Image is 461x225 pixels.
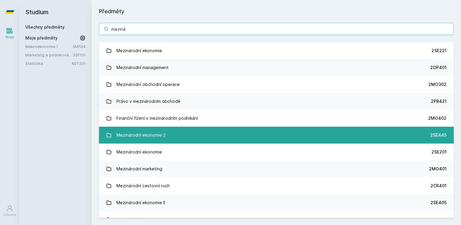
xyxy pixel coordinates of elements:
[116,146,162,158] div: Mezinárodní ekonomie
[116,78,180,90] div: Mezinárodní obchodní operace
[430,132,447,138] div: 2SE445
[428,115,447,121] div: 2MO402
[25,52,73,58] a: Marketing a podniková politika
[99,7,454,16] h1: Předměty
[99,160,454,177] a: Mezinárodní marketing 2MO401
[99,23,454,35] input: Název nebo ident předmětu…
[99,76,454,93] a: Mezinárodní obchodní operace 2MO302
[430,217,447,223] div: 2SM201
[116,197,165,209] div: Mezinárodní ekonomie II
[430,65,447,71] div: 2OP401
[116,180,170,192] div: Mezinárodní cestovní ruch
[431,48,447,54] div: 2SE221
[25,35,58,41] span: Moje předměty
[116,129,166,141] div: Mezinárodní ekonomie 2
[72,44,86,49] a: 3MI104
[5,35,14,40] div: Study
[99,110,454,127] a: Finanční řízení v mezinárodním podnikání 2MO402
[99,42,454,59] a: Mezinárodní ekonomie 2SE221
[116,95,180,107] div: Právo v mezinárodním obchodě
[116,112,198,124] div: Finanční řízení v mezinárodním podnikání
[99,177,454,194] a: Mezinárodní cestovní ruch 2CR401
[73,52,86,57] a: 33F101
[1,202,18,220] a: Uživatel
[99,144,454,160] a: Mezinárodní ekonomie 2SE201
[99,93,454,110] a: Právo v mezinárodním obchodě 2PR421
[116,163,162,175] div: Mezinárodní marketing
[1,24,18,43] a: Study
[116,62,169,74] div: Mezinárodní management
[99,59,454,76] a: Mezinárodní management 2OP401
[429,166,447,172] div: 2MO401
[431,200,447,206] div: 2SE405
[3,213,16,217] div: Uživatel
[431,183,447,189] div: 2CR401
[431,98,447,104] div: 2PR421
[431,149,447,155] div: 2SE201
[25,43,72,49] a: Makroekonomie I
[99,127,454,144] a: Mezinárodní ekonomie 2 2SE445
[72,61,86,66] a: 4ST201
[25,60,72,66] a: Statistika
[25,24,65,30] a: Všechny předměty
[428,81,447,87] div: 2MO302
[116,45,162,57] div: Mezinárodní ekonomie
[99,194,454,211] a: Mezinárodní ekonomie II 2SE405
